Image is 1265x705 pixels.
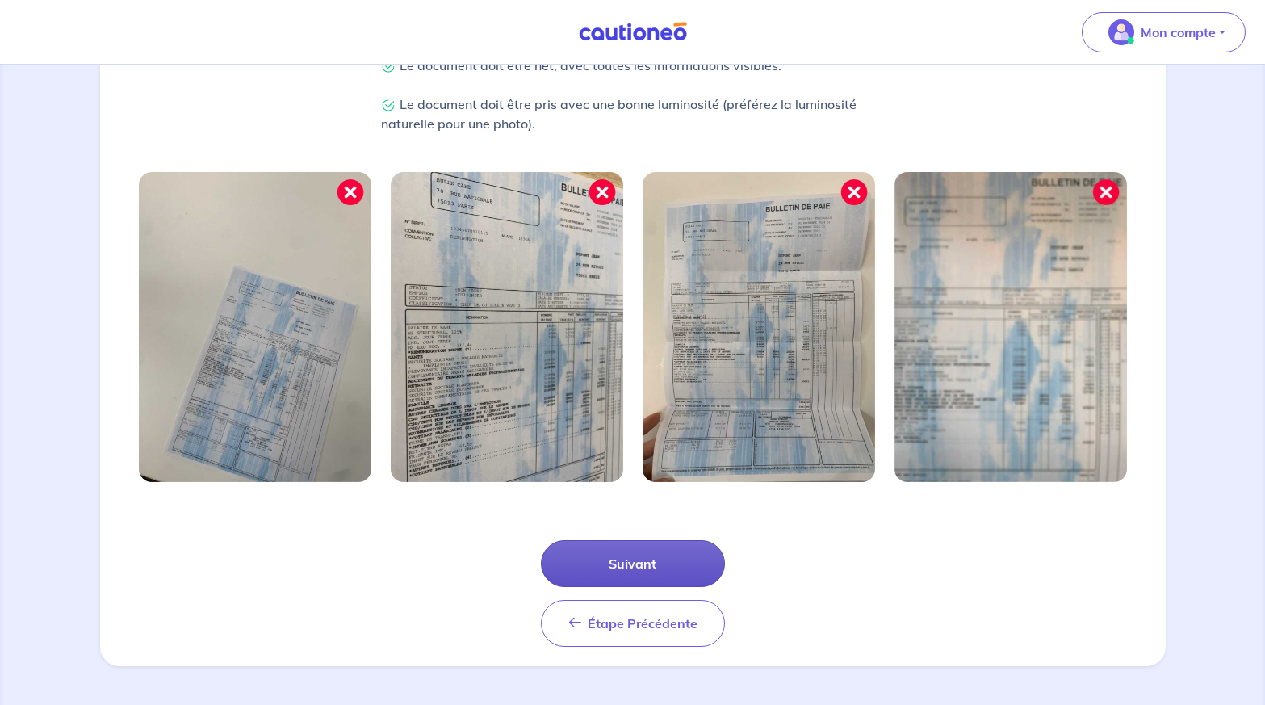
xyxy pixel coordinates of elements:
button: illu_account_valid_menu.svgMon compte [1082,12,1246,52]
img: Cautioneo [572,22,693,42]
p: Le document doit être net, avec toutes les informations visibles. Le document doit être pris avec... [381,56,885,133]
span: Étape Précédente [588,615,697,632]
img: illu_account_valid_menu.svg [1108,19,1134,45]
img: Image mal cadrée 3 [643,172,875,482]
img: Check [381,99,396,113]
button: Étape Précédente [541,600,725,647]
p: Mon compte [1141,23,1216,42]
button: Suivant [541,540,725,587]
img: Check [381,60,396,74]
img: Image mal cadrée 2 [391,172,623,482]
img: Image mal cadrée 4 [894,172,1127,482]
img: Image mal cadrée 1 [139,172,371,482]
